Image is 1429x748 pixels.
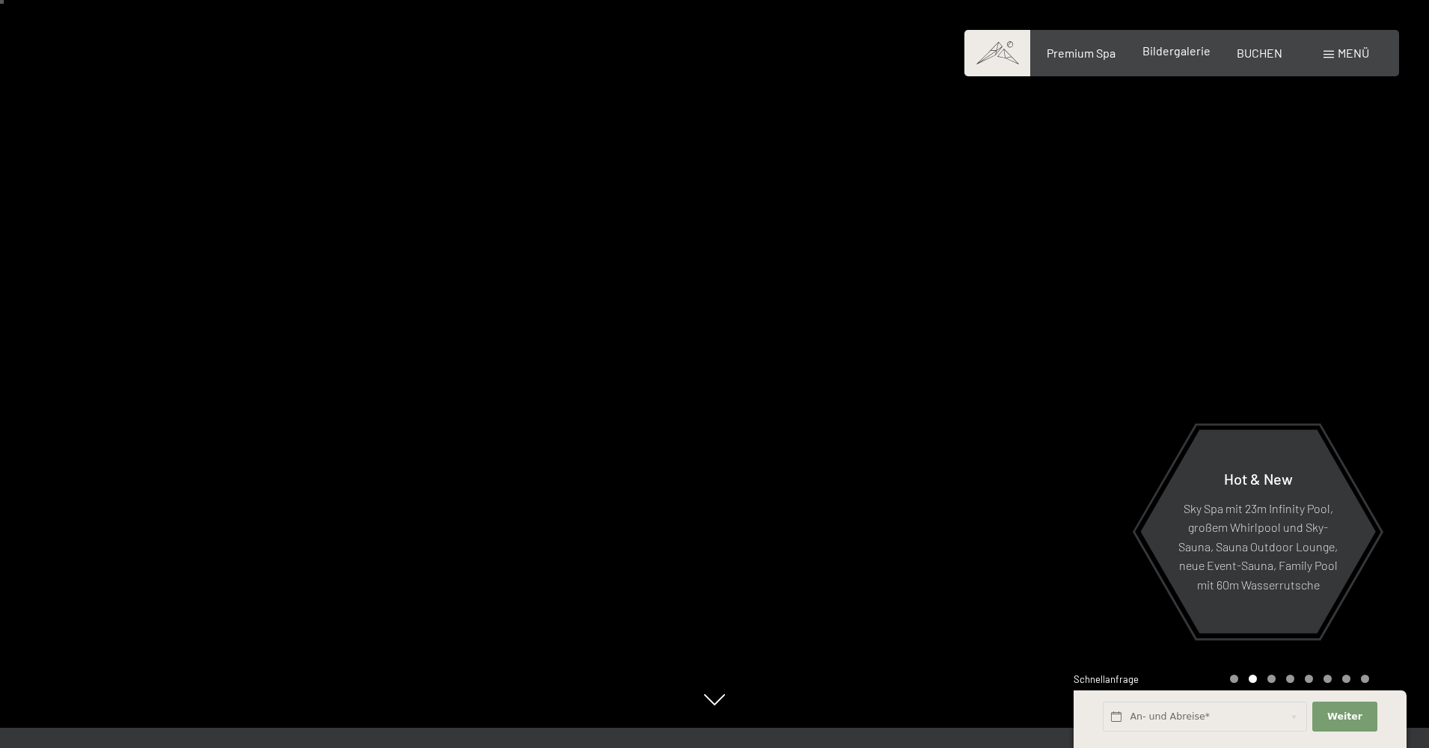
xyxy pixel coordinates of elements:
button: Weiter [1312,702,1377,732]
span: Weiter [1327,710,1362,723]
a: Hot & New Sky Spa mit 23m Infinity Pool, großem Whirlpool und Sky-Sauna, Sauna Outdoor Lounge, ne... [1139,429,1377,634]
a: Bildergalerie [1142,43,1211,58]
a: Premium Spa [1047,46,1116,60]
span: Hot & New [1224,469,1293,487]
span: Menü [1338,46,1369,60]
p: Sky Spa mit 23m Infinity Pool, großem Whirlpool und Sky-Sauna, Sauna Outdoor Lounge, neue Event-S... [1177,498,1339,594]
a: BUCHEN [1237,46,1282,60]
span: Schnellanfrage [1074,673,1139,685]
